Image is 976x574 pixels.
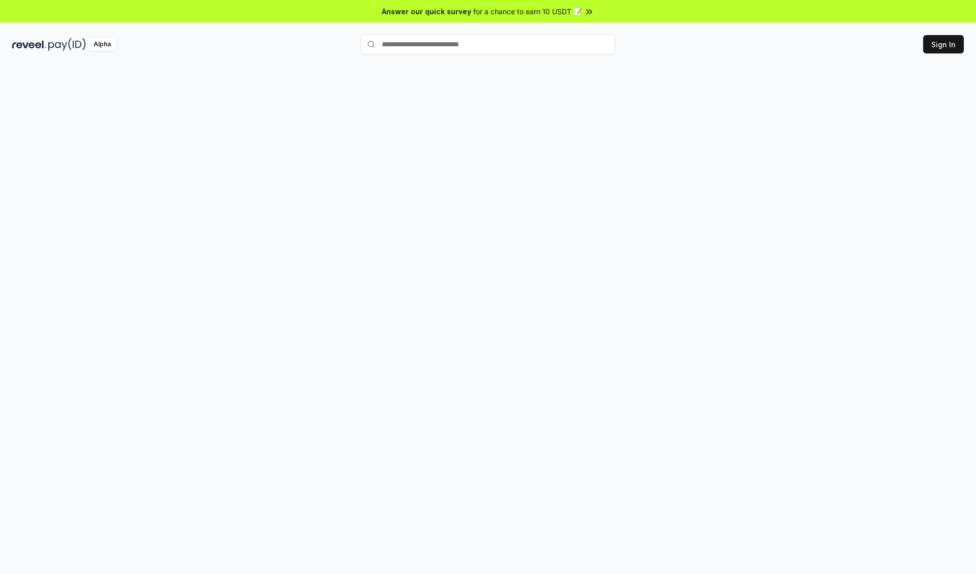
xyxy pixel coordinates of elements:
span: for a chance to earn 10 USDT 📝 [473,6,582,17]
span: Answer our quick survey [382,6,471,17]
div: Alpha [88,38,116,51]
img: reveel_dark [12,38,46,51]
img: pay_id [48,38,86,51]
button: Sign In [923,35,964,53]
